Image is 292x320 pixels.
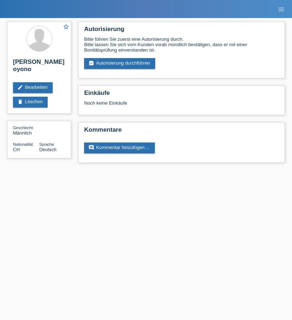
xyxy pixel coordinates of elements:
[63,23,69,31] a: star_border
[84,36,279,53] div: Bitte führen Sie zuerst eine Autorisierung durch. Bitte lassen Sie sich vom Kunden vorab mündlich...
[63,23,69,30] i: star_border
[88,145,94,150] i: comment
[84,100,279,111] div: Noch keine Einkäufe
[84,26,279,36] h2: Autorisierung
[84,89,279,100] h2: Einkäufe
[17,84,23,90] i: edit
[17,99,23,105] i: delete
[13,126,33,130] span: Geschlecht
[88,60,94,66] i: assignment_turned_in
[13,58,65,76] h2: [PERSON_NAME] oyono
[39,147,57,152] span: Deutsch
[13,82,53,93] a: editBearbeiten
[84,58,155,69] a: assignment_turned_inAutorisierung durchführen
[84,126,279,137] h2: Kommentare
[84,143,155,153] a: commentKommentar hinzufügen ...
[274,7,288,11] a: menu
[13,142,33,146] span: Nationalität
[39,142,54,146] span: Sprache
[13,125,39,136] div: Männlich
[13,97,48,108] a: deleteLöschen
[278,6,285,13] i: menu
[13,147,20,152] span: Schweiz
